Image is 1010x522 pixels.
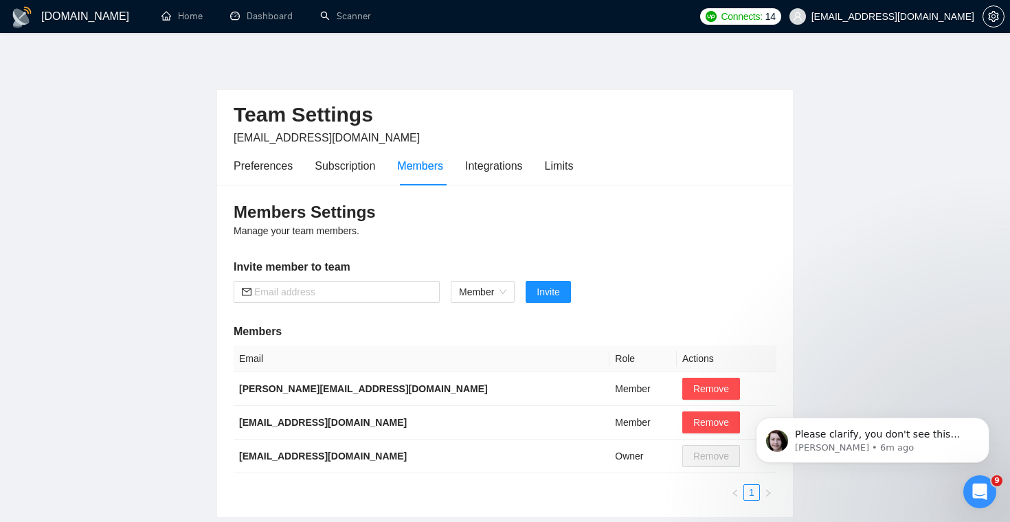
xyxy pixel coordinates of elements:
span: right [764,489,772,497]
button: setting [983,5,1005,27]
img: logo [11,6,33,28]
button: Remove [682,411,740,433]
div: Limits [545,157,574,174]
button: go back [9,5,35,32]
span: left [731,489,739,497]
div: Subscription [315,157,375,174]
div: Members [397,157,443,174]
span: Member [459,282,506,302]
span: user [793,12,803,21]
b: [PERSON_NAME][EMAIL_ADDRESS][DOMAIN_NAME] [239,383,488,394]
button: Invite [526,281,570,303]
div: Integrations [465,157,523,174]
td: Member [609,406,677,440]
a: homeHome [161,10,203,22]
a: setting [983,11,1005,22]
iframe: Intercom live chat [963,475,996,508]
span: mail [242,287,251,297]
th: Actions [677,345,776,372]
span: Manage your team members. [234,225,359,236]
button: Collapse window [413,5,439,32]
th: Role [609,345,677,372]
iframe: Intercom notifications message [735,389,1010,485]
li: 1 [743,484,760,501]
td: Owner [609,440,677,473]
h5: Invite member to team [234,259,776,275]
div: Preferences [234,157,293,174]
td: Member [609,372,677,406]
li: Previous Page [727,484,743,501]
img: upwork-logo.png [706,11,717,22]
li: Next Page [760,484,776,501]
a: dashboardDashboard [230,10,293,22]
div: Close [439,5,464,30]
span: [EMAIL_ADDRESS][DOMAIN_NAME] [234,132,420,144]
span: 14 [765,9,776,24]
h2: Team Settings [234,101,776,129]
h3: Members Settings [234,201,776,223]
button: left [727,484,743,501]
b: [EMAIL_ADDRESS][DOMAIN_NAME] [239,451,407,462]
h5: Members [234,324,776,340]
span: 9 [991,475,1002,486]
span: Remove [693,415,729,430]
button: Remove [682,378,740,400]
a: 1 [744,485,759,500]
th: Email [234,345,609,372]
span: Invite [537,284,559,299]
span: Remove [693,381,729,396]
span: Connects: [721,9,762,24]
input: Email address [254,284,431,299]
span: setting [983,11,1004,22]
a: searchScanner [320,10,371,22]
b: [EMAIL_ADDRESS][DOMAIN_NAME] [239,417,407,428]
button: right [760,484,776,501]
